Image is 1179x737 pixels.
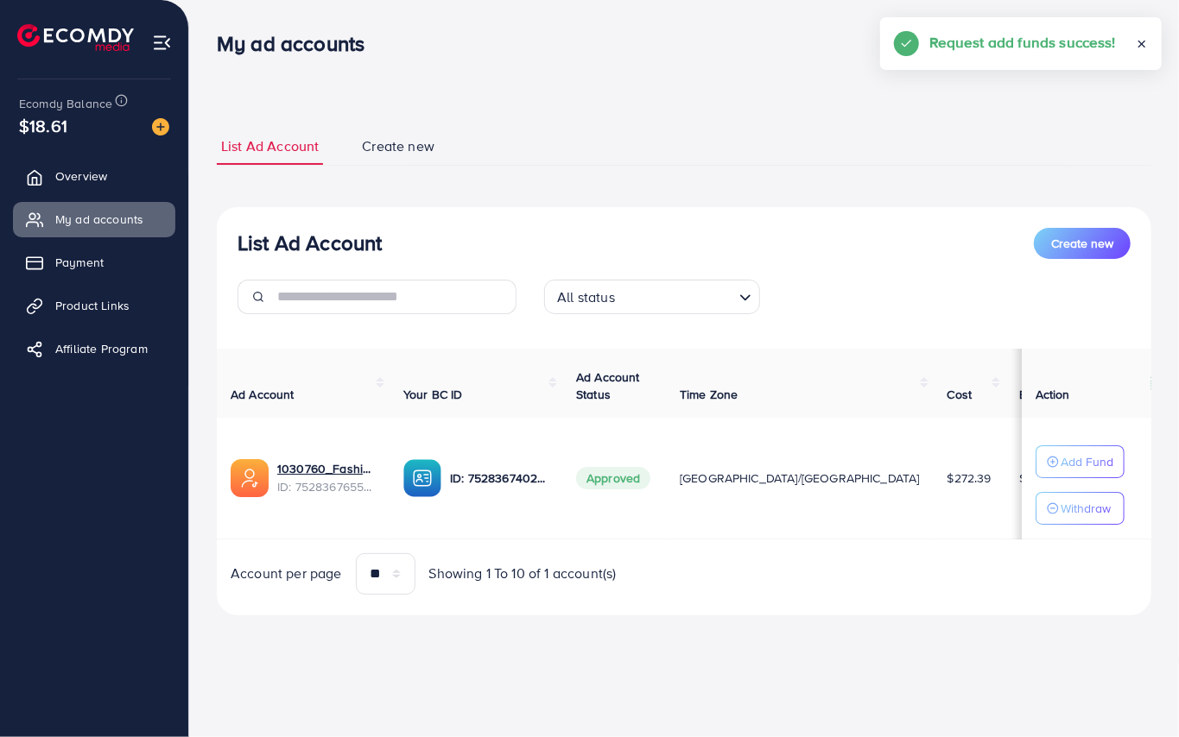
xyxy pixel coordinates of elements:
img: logo [17,24,134,51]
span: Approved [576,467,650,489]
img: image [152,118,169,135]
div: Search for option [544,280,760,314]
a: Overview [13,159,175,193]
span: Action [1036,386,1070,403]
span: ID: 7528367655024508945 [277,478,376,495]
span: Product Links [55,297,130,314]
a: Payment [13,245,175,280]
p: ID: 7528367402921476112 [450,468,548,488]
img: menu [152,33,172,53]
a: My ad accounts [13,202,175,236]
p: Withdraw [1061,498,1111,519]
span: List Ad Account [221,136,319,156]
button: Add Fund [1036,445,1125,478]
button: Create new [1034,228,1131,259]
span: Overview [55,167,107,185]
span: Account per page [231,564,342,583]
span: All status [554,285,618,310]
img: ic-ba-acc.ded83a64.svg [403,459,441,497]
button: Withdraw [1036,492,1125,525]
span: Affiliate Program [55,340,148,357]
span: Ad Account Status [576,368,640,403]
a: 1030760_Fashion Rose_1752834697540 [277,460,376,477]
span: $272.39 [948,469,992,487]
span: Payment [55,254,104,271]
span: Create new [1051,235,1113,252]
a: Product Links [13,288,175,323]
span: Create new [362,136,434,156]
span: $18.61 [26,99,60,152]
span: Ad Account [231,386,295,403]
span: [GEOGRAPHIC_DATA]/[GEOGRAPHIC_DATA] [680,469,920,487]
input: Search for option [620,281,732,310]
a: Affiliate Program [13,331,175,366]
span: Cost [948,386,973,403]
iframe: Chat [1106,659,1166,724]
p: Add Fund [1061,451,1113,472]
span: Time Zone [680,386,738,403]
div: <span class='underline'>1030760_Fashion Rose_1752834697540</span></br>7528367655024508945 [277,460,376,495]
span: My ad accounts [55,211,143,228]
span: Showing 1 To 10 of 1 account(s) [429,564,617,583]
h3: My ad accounts [217,31,378,56]
span: Ecomdy Balance [19,95,112,112]
h3: List Ad Account [238,230,382,255]
span: Your BC ID [403,386,463,403]
img: ic-ads-acc.e4c84228.svg [231,459,269,497]
h5: Request add funds success! [929,31,1116,54]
